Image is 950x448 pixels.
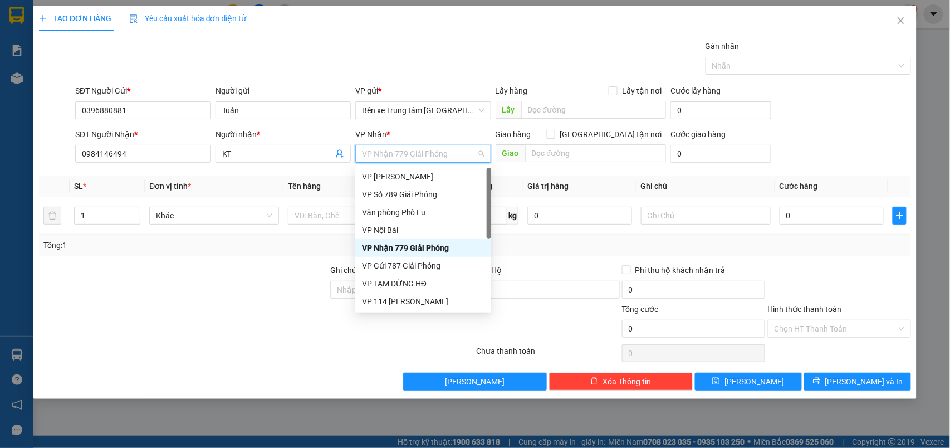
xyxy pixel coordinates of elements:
[362,206,484,218] div: Văn phòng Phố Lu
[355,221,491,239] div: VP Nội Bài
[885,6,917,37] button: Close
[43,239,367,251] div: Tổng: 1
[362,224,484,236] div: VP Nội Bài
[355,293,491,310] div: VP 114 Trần Nhật Duật
[496,101,521,119] span: Lấy
[641,207,771,225] input: Ghi Chú
[129,14,138,23] img: icon
[670,101,771,119] input: Cước lấy hàng
[362,295,484,308] div: VP 114 [PERSON_NAME]
[631,264,730,276] span: Phí thu hộ khách nhận trả
[362,188,484,201] div: VP Số 789 Giải Phóng
[670,86,721,95] label: Cước lấy hàng
[724,376,784,388] span: [PERSON_NAME]
[355,85,491,97] div: VP gửi
[622,305,659,314] span: Tổng cước
[706,42,740,51] label: Gán nhãn
[527,182,569,191] span: Giá trị hàng
[288,182,321,191] span: Tên hàng
[43,207,61,225] button: delete
[527,207,632,225] input: 0
[355,130,386,139] span: VP Nhận
[355,203,491,221] div: Văn phòng Phố Lu
[330,281,474,299] input: Ghi chú đơn hàng
[507,207,518,225] span: kg
[893,211,906,220] span: plus
[362,102,484,119] span: Bến xe Trung tâm Lào Cai
[618,85,666,97] span: Lấy tận nơi
[555,128,666,140] span: [GEOGRAPHIC_DATA] tận nơi
[335,149,344,158] span: user-add
[476,266,502,275] span: Thu Hộ
[355,239,491,257] div: VP Nhận 779 Giải Phóng
[603,376,651,388] span: Xóa Thông tin
[330,266,391,275] label: Ghi chú đơn hàng
[695,373,802,391] button: save[PERSON_NAME]
[712,377,720,386] span: save
[825,376,903,388] span: [PERSON_NAME] và In
[670,145,771,163] input: Cước giao hàng
[521,101,666,119] input: Dọc đường
[362,171,484,183] div: VP [PERSON_NAME]
[445,376,505,388] span: [PERSON_NAME]
[355,168,491,186] div: VP Bảo Hà
[39,14,111,23] span: TẠO ĐƠN HÀNG
[475,345,621,364] div: Chưa thanh toán
[362,260,484,272] div: VP Gửi 787 Giải Phóng
[355,275,491,293] div: VP TẠM DỪNG HĐ
[804,373,911,391] button: printer[PERSON_NAME] và In
[75,128,211,140] div: SĐT Người Nhận
[813,377,821,386] span: printer
[156,207,272,224] span: Khác
[362,242,484,254] div: VP Nhận 779 Giải Phóng
[362,145,484,162] span: VP Nhận 779 Giải Phóng
[496,130,531,139] span: Giao hàng
[897,16,905,25] span: close
[496,144,525,162] span: Giao
[362,277,484,290] div: VP TẠM DỪNG HĐ
[636,176,775,197] th: Ghi chú
[149,182,191,191] span: Đơn vị tính
[549,373,693,391] button: deleteXóa Thông tin
[75,85,211,97] div: SĐT Người Gửi
[525,144,666,162] input: Dọc đường
[216,128,351,140] div: Người nhận
[39,14,47,22] span: plus
[780,182,818,191] span: Cước hàng
[288,207,418,225] input: VD: Bàn, Ghế
[216,85,351,97] div: Người gửi
[355,257,491,275] div: VP Gửi 787 Giải Phóng
[355,186,491,203] div: VP Số 789 Giải Phóng
[590,377,598,386] span: delete
[767,305,841,314] label: Hình thức thanh toán
[670,130,726,139] label: Cước giao hàng
[403,373,547,391] button: [PERSON_NAME]
[496,86,528,95] span: Lấy hàng
[893,207,907,225] button: plus
[74,182,83,191] span: SL
[129,14,247,23] span: Yêu cầu xuất hóa đơn điện tử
